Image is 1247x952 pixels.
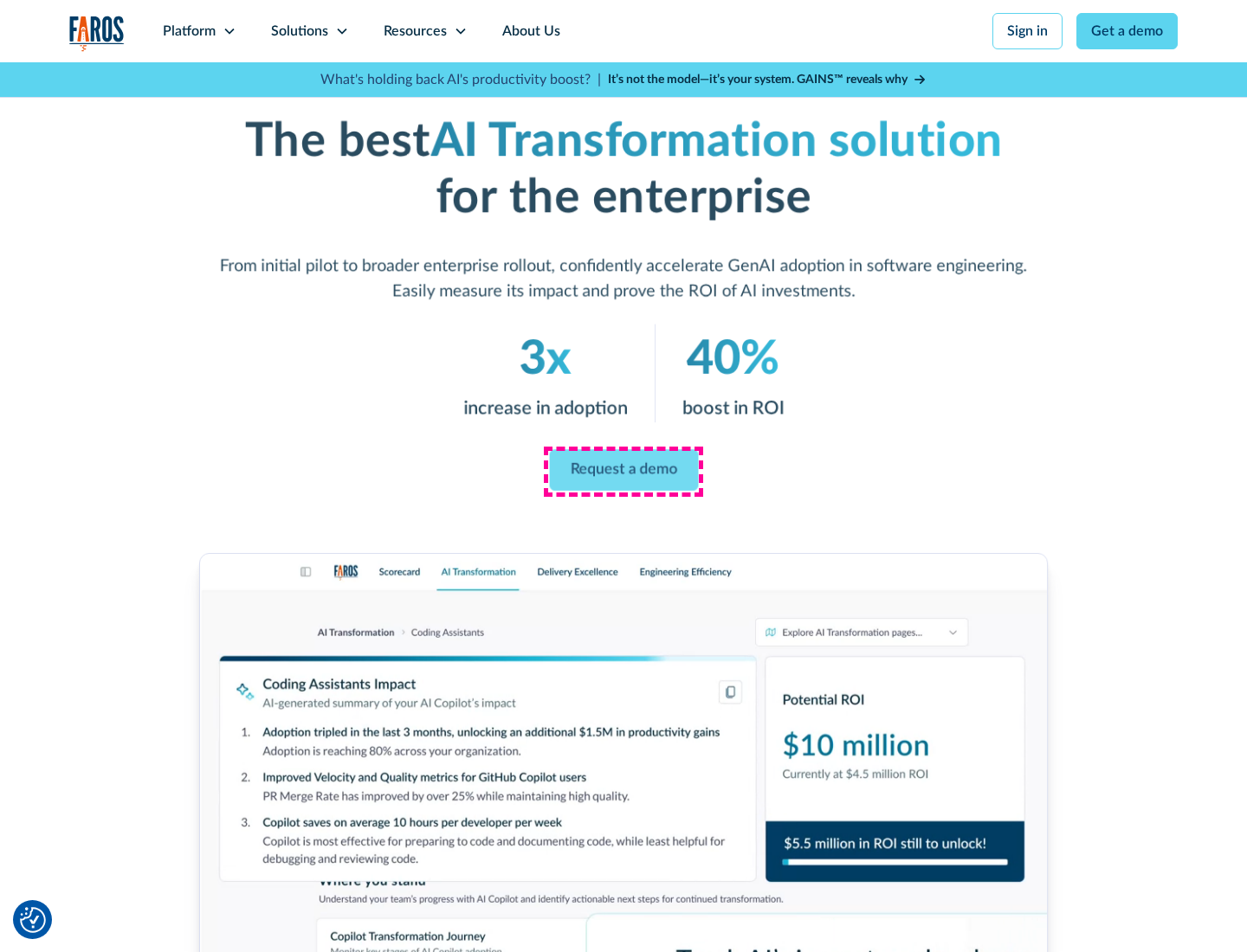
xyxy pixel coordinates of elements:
[436,175,811,222] strong: for the enterprise
[384,21,447,42] div: Resources
[463,395,627,422] p: increase in adoption
[430,118,1003,164] em: AI Transformation solution
[1076,13,1178,49] a: Get a demo
[69,16,125,51] a: home
[163,21,216,42] div: Platform
[608,71,927,89] a: It’s not the model—it’s your system. GAINS™ reveals why
[271,21,328,42] div: Solutions
[608,74,908,86] strong: It’s not the model—it’s your system. GAINS™ reveals why
[520,336,572,383] em: 3x
[687,336,779,383] em: 40%
[69,16,125,51] img: Logo of the analytics and reporting company Faros.
[320,69,601,90] p: What's holding back AI's productivity boost? |
[682,395,785,422] p: boost in ROI
[992,13,1063,49] a: Sign in
[20,907,46,933] img: Revisit consent button
[220,254,1028,304] p: From initial pilot to broader enterprise rollout, confidently accelerate GenAI adoption in softwa...
[20,907,46,933] button: Cookie Settings
[549,450,698,492] a: Request a demo
[244,118,430,164] strong: The best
